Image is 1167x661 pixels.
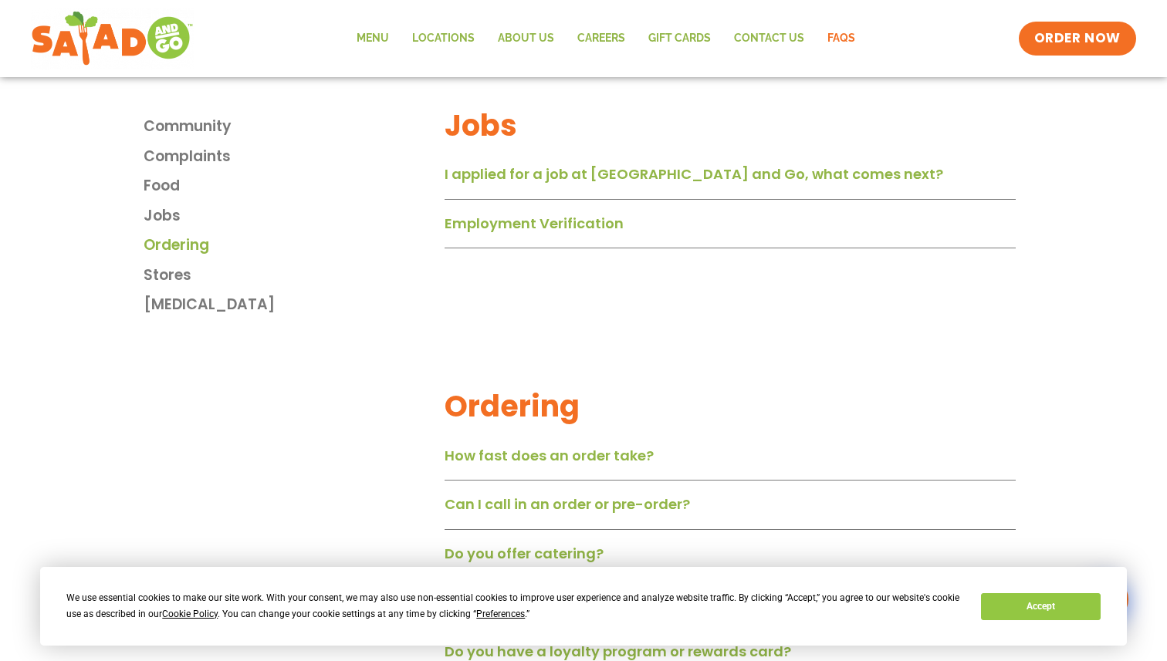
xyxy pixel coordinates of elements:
[144,294,275,316] span: [MEDICAL_DATA]
[445,387,1016,425] h2: Ordering
[445,494,690,514] a: Can I call in an order or pre-order?
[40,567,1127,646] div: Cookie Consent Prompt
[445,490,1016,530] div: Can I call in an order or pre-order?
[31,8,194,69] img: new-SAG-logo-768×292
[144,175,437,197] a: Food
[637,21,722,56] a: GIFT CARDS
[476,609,525,619] span: Preferences
[566,21,637,56] a: Careers
[144,234,209,257] span: Ordering
[1019,22,1136,56] a: ORDER NOW
[401,21,486,56] a: Locations
[144,265,191,287] span: Stores
[144,175,180,197] span: Food
[722,21,816,56] a: Contact Us
[445,642,791,661] a: Do you have a loyalty program or rewards card?
[345,21,401,56] a: Menu
[445,160,1016,200] div: I applied for a job at [GEOGRAPHIC_DATA] and Go, what comes next?
[144,265,437,287] a: Stores
[144,234,437,257] a: Ordering
[144,294,437,316] a: [MEDICAL_DATA]
[445,544,604,563] a: Do you offer catering?
[162,609,218,619] span: Cookie Policy
[144,116,437,138] a: Community
[816,21,867,56] a: FAQs
[445,441,1016,481] div: How fast does an order take?
[445,106,1016,144] h2: Jobs
[345,21,867,56] nav: Menu
[144,205,437,228] a: Jobs
[981,593,1100,620] button: Accept
[445,209,1016,249] div: Employment Verification
[144,116,232,138] span: Community
[445,164,943,184] a: I applied for a job at [GEOGRAPHIC_DATA] and Go, what comes next?
[445,446,654,465] a: How fast does an order take?
[144,146,231,168] span: Complaints
[1034,29,1121,48] span: ORDER NOW
[66,590,962,622] div: We use essential cookies to make our site work. With your consent, we may also use non-essential ...
[445,539,1016,579] div: Do you offer catering?
[445,214,624,233] a: Employment Verification
[144,205,181,228] span: Jobs
[144,146,437,168] a: Complaints
[486,21,566,56] a: About Us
